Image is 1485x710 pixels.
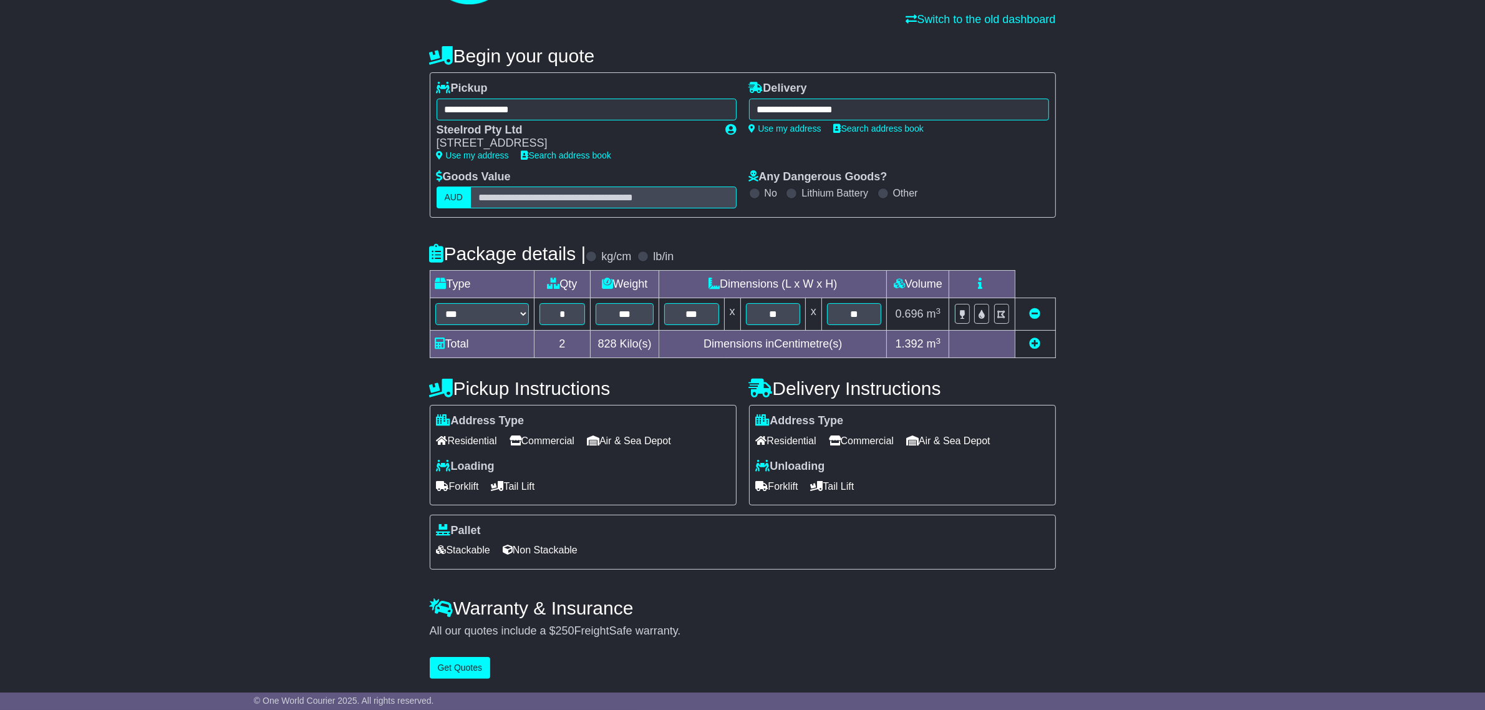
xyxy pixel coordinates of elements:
[430,378,737,399] h4: Pickup Instructions
[591,331,659,358] td: Kilo(s)
[1030,308,1041,320] a: Remove this item
[756,477,798,496] span: Forklift
[254,696,434,706] span: © One World Courier 2025. All rights reserved.
[430,243,586,264] h4: Package details |
[437,460,495,474] label: Loading
[587,431,671,450] span: Air & Sea Depot
[430,657,491,679] button: Get Quotes
[805,298,821,331] td: x
[437,431,497,450] span: Residential
[749,170,888,184] label: Any Dangerous Goods?
[756,431,816,450] span: Residential
[430,625,1056,638] div: All our quotes include a $ FreightSafe warranty.
[756,460,825,474] label: Unloading
[906,13,1055,26] a: Switch to the old dashboard
[430,598,1056,618] h4: Warranty & Insurance
[724,298,740,331] td: x
[556,625,574,637] span: 250
[834,124,924,134] a: Search address book
[936,336,941,346] sup: 3
[653,250,674,264] label: lb/in
[437,137,713,150] div: [STREET_ADDRESS]
[521,150,611,160] a: Search address book
[906,431,990,450] span: Air & Sea Depot
[503,540,578,560] span: Non Stackable
[896,308,924,320] span: 0.696
[598,338,617,350] span: 828
[1030,338,1041,350] a: Add new item
[829,431,894,450] span: Commercial
[437,524,481,538] label: Pallet
[534,331,591,358] td: 2
[437,477,479,496] span: Forklift
[437,124,713,137] div: Steelrod Pty Ltd
[430,331,534,358] td: Total
[765,187,777,199] label: No
[749,378,1056,399] h4: Delivery Instructions
[437,82,488,95] label: Pickup
[749,124,821,134] a: Use my address
[437,170,511,184] label: Goods Value
[887,271,949,298] td: Volume
[601,250,631,264] label: kg/cm
[749,82,807,95] label: Delivery
[893,187,918,199] label: Other
[437,414,525,428] label: Address Type
[927,338,941,350] span: m
[591,271,659,298] td: Weight
[534,271,591,298] td: Qty
[927,308,941,320] span: m
[430,271,534,298] td: Type
[811,477,854,496] span: Tail Lift
[510,431,574,450] span: Commercial
[936,306,941,316] sup: 3
[896,338,924,350] span: 1.392
[437,187,472,208] label: AUD
[437,540,490,560] span: Stackable
[756,414,844,428] label: Address Type
[659,271,887,298] td: Dimensions (L x W x H)
[801,187,868,199] label: Lithium Battery
[659,331,887,358] td: Dimensions in Centimetre(s)
[491,477,535,496] span: Tail Lift
[430,46,1056,66] h4: Begin your quote
[437,150,509,160] a: Use my address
